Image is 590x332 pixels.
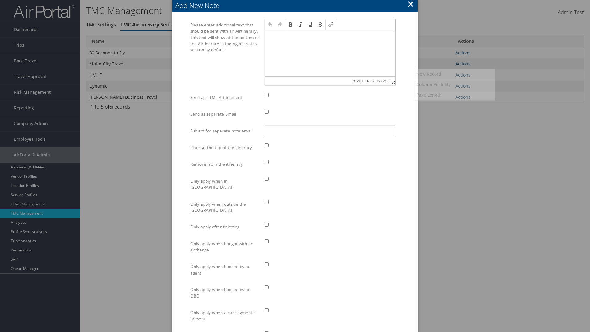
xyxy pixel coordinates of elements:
[275,20,285,29] div: Redo
[306,20,315,29] div: Underline
[190,284,260,302] label: Only apply when booked by an OBE
[175,1,418,10] div: Add New Note
[190,261,260,279] label: Only apply when booked by an agent
[326,20,336,29] div: Insert/edit link
[414,90,495,100] a: Page Length
[296,20,305,29] div: Italic
[265,30,395,76] iframe: Rich Text Area. Press ALT-F9 for menu. Press ALT-F10 for toolbar. Press ALT-0 for help
[316,20,325,29] div: Strikethrough
[375,79,390,83] a: tinymce
[190,19,260,56] label: Please enter additional text that should be sent with an Airtinerary. This text will show at the ...
[190,92,260,103] label: Send as HTML Attachment
[190,125,260,137] label: Subject for separate note email
[414,79,495,90] a: Column Visibility
[190,158,260,170] label: Remove from the itinerary
[286,20,295,29] div: Bold
[190,175,260,193] label: Only apply when in [GEOGRAPHIC_DATA]
[190,238,260,256] label: Only apply when bought with an exchange
[190,142,260,153] label: Place at the top of the itinerary
[190,307,260,325] label: Only apply when a car segment is present
[190,198,260,216] label: Only apply when outside the [GEOGRAPHIC_DATA]
[352,77,390,85] span: Powered by
[190,221,260,233] label: Only apply after ticketing
[414,69,495,79] a: New Record
[190,108,260,120] label: Send as separate Email
[265,20,275,29] div: Undo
